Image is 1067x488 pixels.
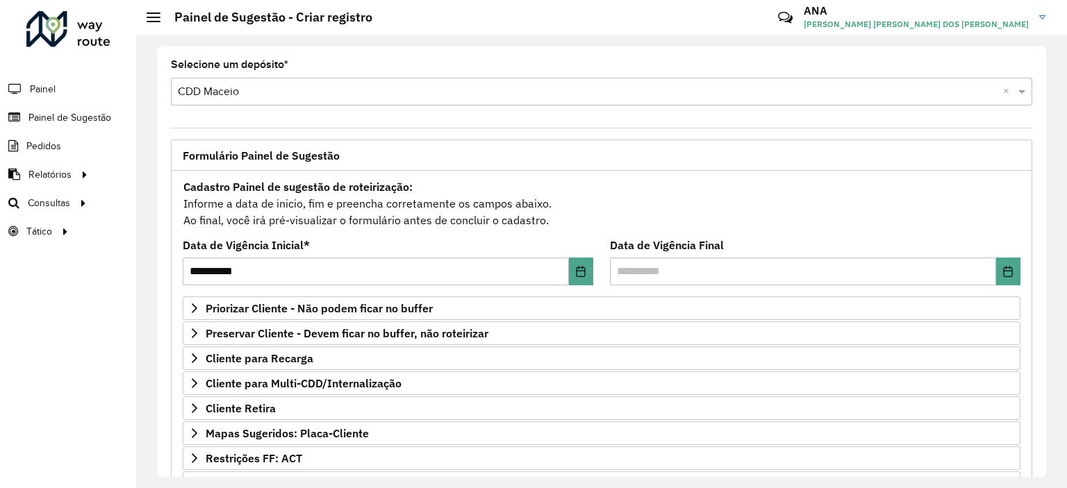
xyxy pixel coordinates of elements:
span: Preservar Cliente - Devem ficar no buffer, não roteirizar [206,328,488,339]
span: Tático [26,224,52,239]
a: Cliente para Recarga [183,346,1020,370]
a: Mapas Sugeridos: Placa-Cliente [183,421,1020,445]
button: Choose Date [996,258,1020,285]
span: Consultas [28,196,70,210]
a: Contato Rápido [770,3,800,33]
span: Pedidos [26,139,61,153]
span: Mapas Sugeridos: Placa-Cliente [206,428,369,439]
span: Relatórios [28,167,72,182]
div: Informe a data de inicio, fim e preencha corretamente os campos abaixo. Ao final, você irá pré-vi... [183,178,1020,229]
label: Data de Vigência Inicial [183,237,310,253]
label: Selecione um depósito [171,56,288,73]
span: Painel [30,82,56,96]
a: Restrições FF: ACT [183,446,1020,470]
strong: Cadastro Painel de sugestão de roteirização: [183,180,413,194]
span: Cliente para Recarga [206,353,313,364]
span: Restrições FF: ACT [206,453,302,464]
h2: Painel de Sugestão - Criar registro [160,10,372,25]
span: Painel de Sugestão [28,110,111,125]
span: Cliente para Multi-CDD/Internalização [206,378,402,389]
a: Cliente para Multi-CDD/Internalização [183,371,1020,395]
span: Clear all [1003,83,1015,100]
button: Choose Date [569,258,593,285]
span: Priorizar Cliente - Não podem ficar no buffer [206,303,433,314]
a: Priorizar Cliente - Não podem ficar no buffer [183,296,1020,320]
span: [PERSON_NAME] [PERSON_NAME] DOS [PERSON_NAME] [804,18,1029,31]
a: Preservar Cliente - Devem ficar no buffer, não roteirizar [183,321,1020,345]
a: Cliente Retira [183,396,1020,420]
h3: ANA [804,4,1029,17]
label: Data de Vigência Final [610,237,724,253]
span: Cliente Retira [206,403,276,414]
span: Formulário Painel de Sugestão [183,150,340,161]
